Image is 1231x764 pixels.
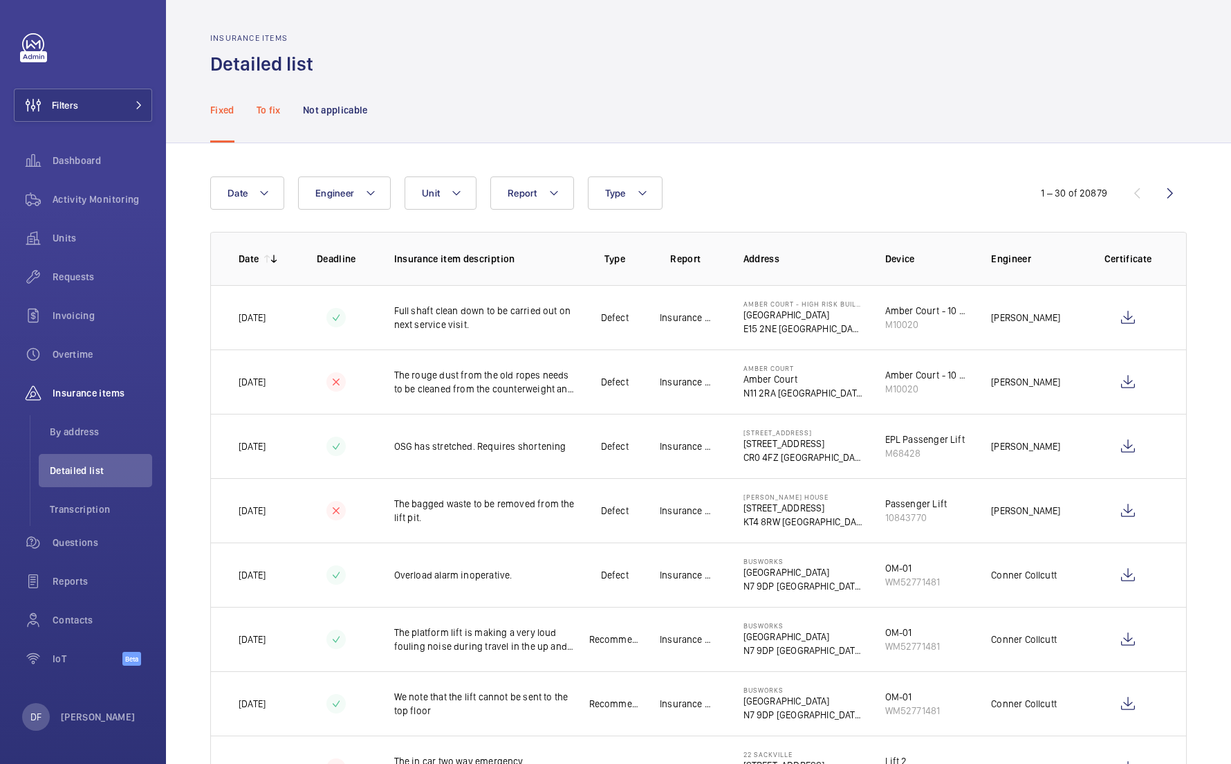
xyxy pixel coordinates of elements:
p: Full shaft clean down to be carried out on next service visit. [394,304,580,331]
p: Amber Court - High Risk Building [743,300,863,308]
p: [DATE] [239,311,266,325]
span: Insurance items [53,386,152,400]
p: [STREET_ADDRESS] [743,501,863,515]
span: Detailed list [50,464,152,477]
button: Unit [405,176,476,210]
p: [PERSON_NAME] [991,375,1060,389]
p: Not applicable [303,103,368,117]
div: WM52771481 [885,704,941,718]
p: [PERSON_NAME] [991,311,1060,325]
p: Insurance Co. [660,439,712,453]
div: Amber Court - 10 Floors Machine Roomless [885,304,970,318]
p: E15 2NE [GEOGRAPHIC_DATA] [743,322,863,336]
p: N7 9DP [GEOGRAPHIC_DATA] [743,708,863,722]
div: OM-01 [885,561,941,575]
div: EPL Passenger Lift [885,433,965,446]
p: N7 9DP [GEOGRAPHIC_DATA] [743,644,863,657]
div: WM52771481 [885,575,941,589]
div: Passenger Lift [885,497,947,511]
p: DF [30,710,41,724]
p: OSG has stretched. Requires shortening [394,439,580,453]
span: Transcription [50,502,152,516]
p: Recommendation [589,633,641,646]
span: Dashboard [53,154,152,167]
p: We note that the lift cannot be sent to the top floor [394,690,580,718]
span: Requests [53,270,152,284]
span: Activity Monitoring [53,192,152,206]
div: WM52771481 [885,639,941,653]
span: Beta [122,652,141,666]
span: Filters [52,98,78,112]
span: Report [508,188,537,199]
p: Deadline [311,252,362,266]
h1: Detailed list [210,51,322,77]
p: Conner Collcutt [991,633,1057,646]
p: Fixed [210,103,234,117]
p: Insurance Co. [660,375,712,389]
p: [PERSON_NAME] [991,504,1060,518]
div: M10020 [885,382,970,396]
p: Defect [601,311,629,325]
p: [DATE] [239,504,266,518]
p: Recommendation [589,697,641,711]
p: [PERSON_NAME] [991,439,1060,453]
p: Busworks [743,686,863,694]
p: Amber Court [743,372,863,386]
button: Type [588,176,663,210]
p: The bagged waste to be removed from the lift pit. [394,497,580,525]
span: Overtime [53,347,152,361]
p: Date [239,252,259,266]
div: OM-01 [885,690,941,704]
p: [DATE] [239,697,266,711]
span: Invoicing [53,309,152,322]
p: The rouge dust from the old ropes needs to be cleaned from the counterweight and diverter wheel [394,368,580,396]
span: Type [605,188,626,199]
p: Defect [601,375,629,389]
p: Amber Court [743,364,863,372]
p: [STREET_ADDRESS] [743,437,863,451]
p: Defect [601,504,629,518]
p: [GEOGRAPHIC_DATA] [743,565,863,579]
button: Filters [14,89,152,122]
p: [PERSON_NAME] House [743,493,863,501]
span: Reports [53,574,152,588]
h2: Insurance items [210,33,322,43]
p: [GEOGRAPHIC_DATA] [743,630,863,644]
span: IoT [53,652,122,666]
p: Overload alarm inoperative. [394,568,580,582]
p: N11 2RA [GEOGRAPHIC_DATA] [743,386,863,400]
div: M68428 [885,446,965,460]
p: Engineer [991,252,1075,266]
p: [STREET_ADDRESS] [743,428,863,437]
button: Engineer [298,176,391,210]
p: To fix [257,103,281,117]
p: Defect [601,568,629,582]
p: Report [660,252,712,266]
p: Defect [601,439,629,453]
p: Insurance Co. [660,568,712,582]
div: 1 – 30 of 20879 [1041,186,1107,200]
p: Insurance Co. [660,697,712,711]
p: Conner Collcutt [991,568,1057,582]
p: Insurance item description [394,252,580,266]
p: Insurance Co. [660,504,712,518]
p: [GEOGRAPHIC_DATA] [743,308,863,322]
p: CR0 4FZ [GEOGRAPHIC_DATA] [743,451,863,464]
span: Contacts [53,613,152,627]
p: Type [589,252,641,266]
button: Date [210,176,284,210]
span: Unit [422,188,440,199]
button: Report [490,176,574,210]
p: Busworks [743,557,863,565]
p: Insurance Co. [660,633,712,646]
span: Questions [53,536,152,549]
div: M10020 [885,318,970,331]
p: Certificate [1098,252,1158,266]
p: Insurance Co. [660,311,712,325]
span: Engineer [315,188,354,199]
p: KT4 8RW [GEOGRAPHIC_DATA] [743,515,863,529]
span: Date [228,188,248,199]
p: [DATE] [239,375,266,389]
p: The platform lift is making a very loud fouling noise during travel in the up and down direction ... [394,626,580,653]
span: By address [50,425,152,439]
